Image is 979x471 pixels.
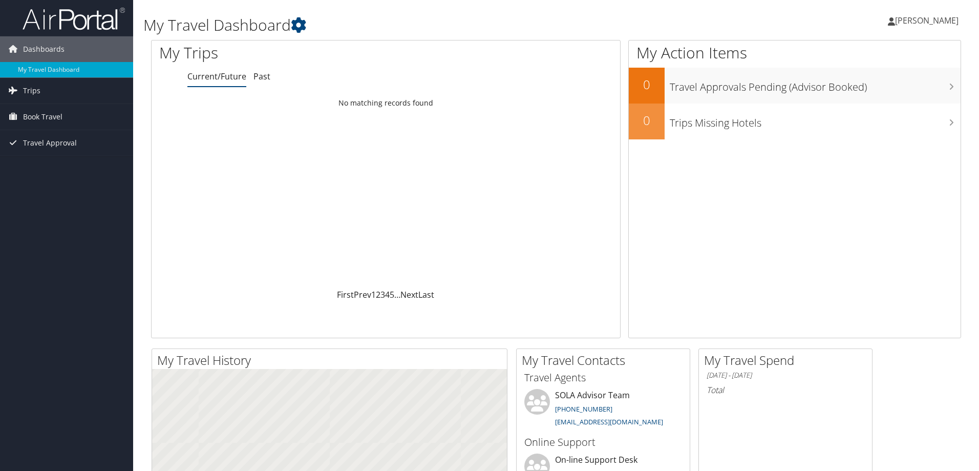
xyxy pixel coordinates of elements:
[519,389,687,431] li: SOLA Advisor Team
[157,352,507,369] h2: My Travel History
[159,42,417,64] h1: My Trips
[23,78,40,104] span: Trips
[629,68,961,104] a: 0Travel Approvals Pending (Advisor Booked)
[23,104,62,130] span: Book Travel
[354,289,371,300] a: Prev
[707,371,864,380] h6: [DATE] - [DATE]
[524,371,682,385] h3: Travel Agents
[629,112,665,129] h2: 0
[371,289,376,300] a: 1
[670,75,961,94] h3: Travel Approvals Pending (Advisor Booked)
[143,14,694,36] h1: My Travel Dashboard
[337,289,354,300] a: First
[888,5,969,36] a: [PERSON_NAME]
[390,289,394,300] a: 5
[187,71,246,82] a: Current/Future
[707,384,864,396] h6: Total
[394,289,400,300] span: …
[522,352,690,369] h2: My Travel Contacts
[704,352,872,369] h2: My Travel Spend
[629,76,665,93] h2: 0
[376,289,380,300] a: 2
[670,111,961,130] h3: Trips Missing Hotels
[524,435,682,449] h3: Online Support
[555,417,663,426] a: [EMAIL_ADDRESS][DOMAIN_NAME]
[629,104,961,139] a: 0Trips Missing Hotels
[555,404,612,414] a: [PHONE_NUMBER]
[385,289,390,300] a: 4
[629,42,961,64] h1: My Action Items
[400,289,418,300] a: Next
[895,15,959,26] span: [PERSON_NAME]
[380,289,385,300] a: 3
[23,130,77,156] span: Travel Approval
[23,36,65,62] span: Dashboards
[418,289,434,300] a: Last
[253,71,270,82] a: Past
[152,94,620,112] td: No matching records found
[23,7,125,31] img: airportal-logo.png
